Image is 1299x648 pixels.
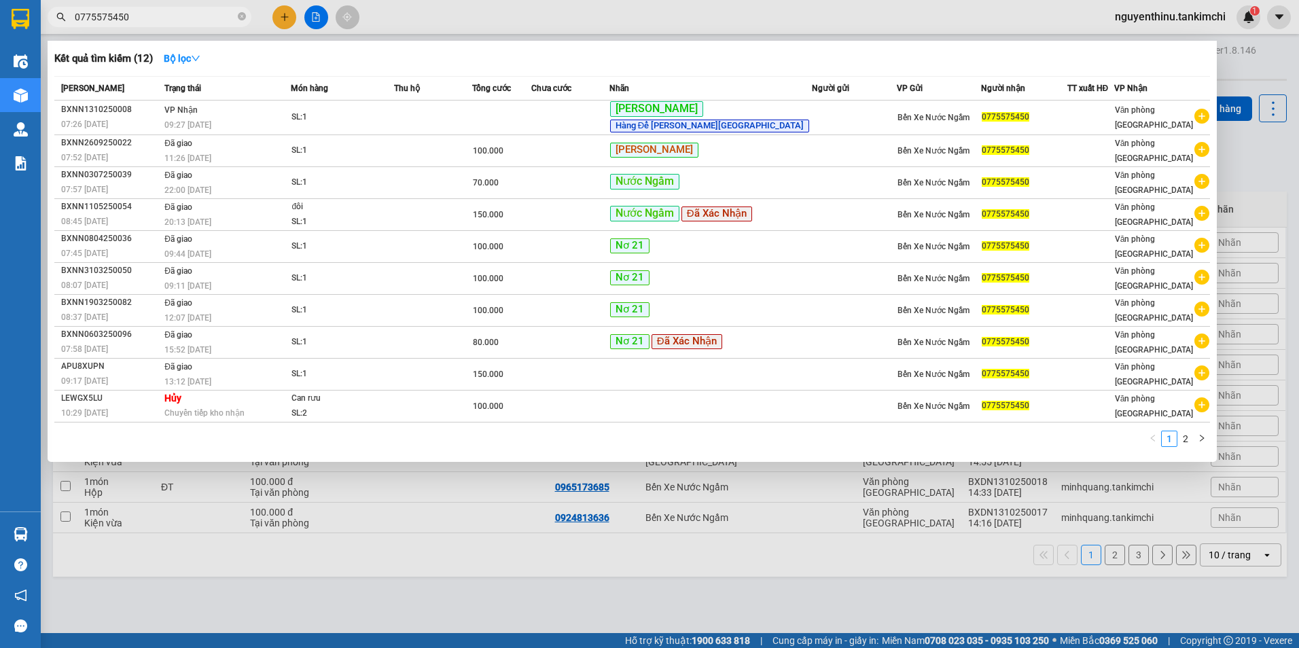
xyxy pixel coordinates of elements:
[14,619,27,632] span: message
[61,344,108,354] span: 07:58 [DATE]
[164,377,211,386] span: 13:12 [DATE]
[982,369,1029,378] span: 0775575450
[1194,142,1209,157] span: plus-circle
[982,177,1029,187] span: 0775575450
[1194,174,1209,189] span: plus-circle
[291,110,393,125] div: SL: 1
[14,88,28,103] img: warehouse-icon
[610,143,698,158] span: [PERSON_NAME]
[1161,431,1177,447] li: 1
[610,238,649,253] span: Nơ 21
[897,242,969,251] span: Bến Xe Nước Ngầm
[609,84,629,93] span: Nhãn
[1194,302,1209,317] span: plus-circle
[897,210,969,219] span: Bến Xe Nước Ngầm
[610,302,649,317] span: Nơ 21
[812,84,849,93] span: Người gửi
[473,178,499,187] span: 70.000
[982,305,1029,314] span: 0775575450
[61,312,108,322] span: 08:37 [DATE]
[164,362,192,372] span: Đã giao
[61,359,160,374] div: APU8XUPN
[164,170,192,180] span: Đã giao
[652,334,722,349] span: Đã Xác Nhận
[164,249,211,259] span: 09:44 [DATE]
[61,168,160,182] div: BXNN0307250039
[1115,170,1193,195] span: Văn phòng [GEOGRAPHIC_DATA]
[897,370,969,379] span: Bến Xe Nước Ngầm
[610,270,649,285] span: Nơ 21
[1115,266,1193,291] span: Văn phòng [GEOGRAPHIC_DATA]
[1194,206,1209,221] span: plus-circle
[1194,109,1209,124] span: plus-circle
[1177,431,1194,447] li: 2
[473,242,503,251] span: 100.000
[54,52,153,66] h3: Kết quả tìm kiếm ( 12 )
[61,200,160,214] div: BXNN1105250054
[1115,105,1193,130] span: Văn phòng [GEOGRAPHIC_DATA]
[897,274,969,283] span: Bến Xe Nước Ngầm
[191,54,200,63] span: down
[473,146,503,156] span: 100.000
[1194,431,1210,447] li: Next Page
[164,330,192,340] span: Đã giao
[1115,202,1193,227] span: Văn phòng [GEOGRAPHIC_DATA]
[1115,330,1193,355] span: Văn phòng [GEOGRAPHIC_DATA]
[1194,238,1209,253] span: plus-circle
[61,232,160,246] div: BXNN0804250036
[61,295,160,310] div: BXNN1903250082
[982,401,1029,410] span: 0775575450
[291,391,393,406] div: Can rưu
[14,589,27,602] span: notification
[14,156,28,170] img: solution-icon
[164,345,211,355] span: 15:52 [DATE]
[164,139,192,148] span: Đã giao
[897,401,969,411] span: Bến Xe Nước Ngầm
[164,202,192,212] span: Đã giao
[681,206,752,221] span: Đã Xác Nhận
[1114,84,1147,93] span: VP Nhận
[61,376,108,386] span: 09:17 [DATE]
[61,217,108,226] span: 08:45 [DATE]
[164,281,211,291] span: 09:11 [DATE]
[61,120,108,129] span: 07:26 [DATE]
[238,12,246,20] span: close-circle
[1067,84,1109,93] span: TT xuất HĐ
[1162,431,1177,446] a: 1
[61,153,108,162] span: 07:52 [DATE]
[291,406,393,421] div: SL: 2
[473,306,503,315] span: 100.000
[1115,362,1193,386] span: Văn phòng [GEOGRAPHIC_DATA]
[1178,431,1193,446] a: 2
[897,146,969,156] span: Bến Xe Nước Ngầm
[291,143,393,158] div: SL: 1
[610,206,679,221] span: Nước Ngầm
[61,103,160,117] div: BXNN1310250008
[394,84,420,93] span: Thu hộ
[531,84,571,93] span: Chưa cước
[897,178,969,187] span: Bến Xe Nước Ngầm
[897,113,969,122] span: Bến Xe Nước Ngầm
[291,367,393,382] div: SL: 1
[12,9,29,29] img: logo-vxr
[473,338,499,347] span: 80.000
[610,101,703,117] span: [PERSON_NAME]
[61,408,108,418] span: 10:29 [DATE]
[1145,431,1161,447] li: Previous Page
[14,527,28,541] img: warehouse-icon
[164,53,200,64] strong: Bộ lọc
[61,249,108,258] span: 07:45 [DATE]
[981,84,1025,93] span: Người nhận
[291,239,393,254] div: SL: 1
[164,217,211,227] span: 20:13 [DATE]
[897,338,969,347] span: Bến Xe Nước Ngầm
[982,145,1029,155] span: 0775575450
[164,393,181,403] strong: Hủy
[61,327,160,342] div: BXNN0603250096
[291,335,393,350] div: SL: 1
[472,84,511,93] span: Tổng cước
[61,136,160,150] div: BXNN2609250022
[1115,298,1193,323] span: Văn phòng [GEOGRAPHIC_DATA]
[14,558,27,571] span: question-circle
[164,298,192,308] span: Đã giao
